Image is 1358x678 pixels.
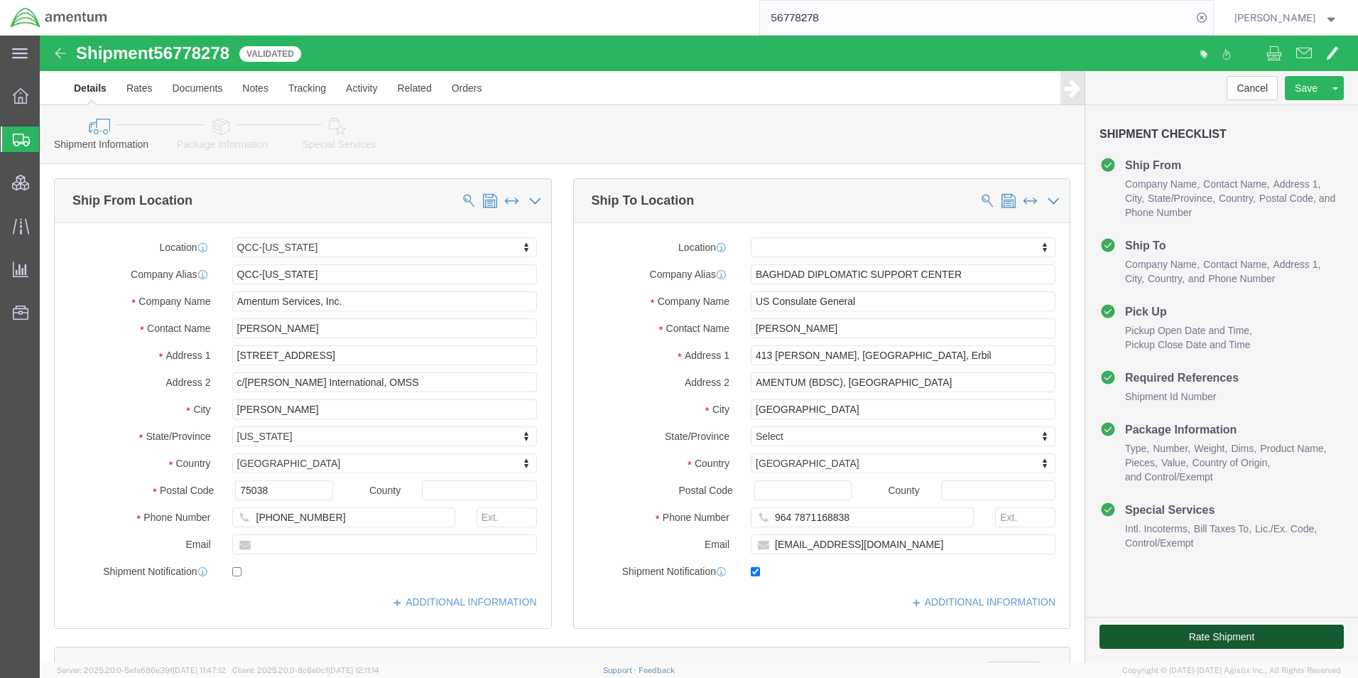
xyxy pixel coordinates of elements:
span: Jason Martin [1234,10,1315,26]
iframe: FS Legacy Container [40,36,1358,663]
span: Server: 2025.20.0-5efa686e39f [57,666,226,674]
span: Copyright © [DATE]-[DATE] Agistix Inc., All Rights Reserved [1122,664,1341,677]
span: [DATE] 11:47:12 [173,666,226,674]
input: Search for shipment number, reference number [760,1,1192,35]
span: [DATE] 12:11:14 [328,666,379,674]
span: Client: 2025.20.0-8c6e0cf [232,666,379,674]
a: Support [603,666,639,674]
a: Feedback [639,666,675,674]
img: logo [10,7,108,28]
button: [PERSON_NAME] [1234,9,1339,26]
